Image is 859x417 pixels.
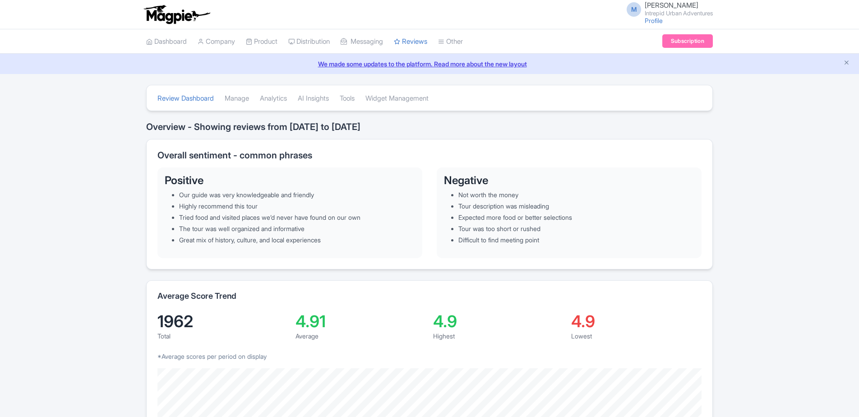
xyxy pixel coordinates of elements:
p: *Average scores per period on display [157,352,702,361]
li: Tried food and visited places we’d never have found on our own [179,213,415,222]
a: Tools [340,86,355,111]
a: Subscription [662,34,713,48]
a: Distribution [288,29,330,54]
li: Difficult to find meeting point [458,235,694,245]
div: 1962 [157,313,288,329]
div: 4.91 [296,313,426,329]
a: AI Insights [298,86,329,111]
li: Great mix of history, culture, and local experiences [179,235,415,245]
a: Widget Management [365,86,429,111]
div: Highest [433,331,564,341]
small: Intrepid Urban Adventures [645,10,713,16]
h3: Negative [444,175,694,186]
div: Total [157,331,288,341]
h2: Overview - Showing reviews from [DATE] to [DATE] [146,122,713,132]
span: M [627,2,641,17]
div: 4.9 [571,313,702,329]
a: Manage [225,86,249,111]
a: Company [198,29,235,54]
a: Reviews [394,29,427,54]
a: Profile [645,17,663,24]
h3: Positive [165,175,415,186]
li: Not worth the money [458,190,694,199]
a: Messaging [341,29,383,54]
a: Review Dashboard [157,86,214,111]
span: [PERSON_NAME] [645,1,698,9]
a: We made some updates to the platform. Read more about the new layout [5,59,854,69]
a: Product [246,29,277,54]
li: Our guide was very knowledgeable and friendly [179,190,415,199]
li: Tour description was misleading [458,201,694,211]
div: Lowest [571,331,702,341]
button: Close announcement [843,58,850,69]
a: Other [438,29,463,54]
img: logo-ab69f6fb50320c5b225c76a69d11143b.png [142,5,212,24]
div: 4.9 [433,313,564,329]
li: Expected more food or better selections [458,213,694,222]
a: Dashboard [146,29,187,54]
a: Analytics [260,86,287,111]
h2: Overall sentiment - common phrases [157,150,702,160]
li: Highly recommend this tour [179,201,415,211]
li: The tour was well organized and informative [179,224,415,233]
li: Tour was too short or rushed [458,224,694,233]
div: Average [296,331,426,341]
a: M [PERSON_NAME] Intrepid Urban Adventures [621,2,713,16]
h2: Average Score Trend [157,292,236,301]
